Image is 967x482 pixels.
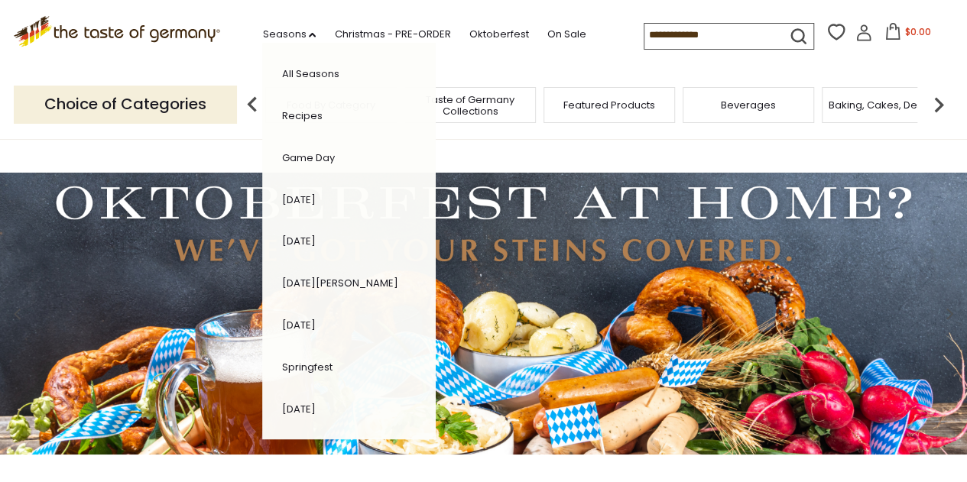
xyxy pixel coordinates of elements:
a: Taste of Germany Collections [409,94,531,117]
a: [DATE] [281,402,315,416]
p: Choice of Categories [14,86,237,123]
a: Christmas - PRE-ORDER [334,26,450,43]
a: Springfest [281,360,332,374]
a: Baking, Cakes, Desserts [829,99,947,111]
img: next arrow [923,89,954,120]
a: All Seasons [281,66,339,81]
a: Oktoberfest [469,26,528,43]
a: On Sale [547,26,586,43]
a: [DATE][PERSON_NAME] [281,276,398,290]
a: Featured Products [563,99,655,111]
img: previous arrow [237,89,268,120]
a: Recipes [281,108,322,123]
a: [DATE] [281,318,315,332]
span: $0.00 [904,25,930,38]
a: [DATE] [281,234,315,248]
a: Game Day [281,150,334,165]
a: [DATE] [281,192,315,207]
button: $0.00 [875,23,940,46]
a: Beverages [721,99,776,111]
a: Seasons [262,26,316,43]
